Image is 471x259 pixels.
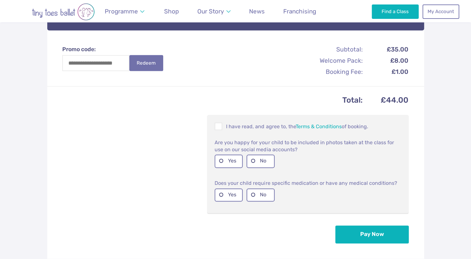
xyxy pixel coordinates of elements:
[294,67,363,77] th: Booking Fee:
[246,4,268,19] a: News
[102,4,148,19] a: Programme
[161,4,182,19] a: Shop
[249,8,265,15] span: News
[247,188,275,201] label: No
[215,188,243,201] label: Yes
[215,179,401,187] p: Does your child require specific medication or have any medical conditions?
[197,8,224,15] span: Our Story
[363,67,408,77] td: £1.00
[283,8,316,15] span: Franchising
[62,45,170,53] label: Promo code:
[363,94,408,107] td: £44.00
[105,8,138,15] span: Programme
[294,55,363,66] th: Welcome Pack:
[215,122,401,130] p: I have read, and agree to, the of booking.
[12,3,114,20] img: tiny toes ballet
[363,55,408,66] td: £8.00
[335,225,409,243] button: Pay Now
[372,4,419,19] a: Find a Class
[164,8,179,15] span: Shop
[63,94,363,107] th: Total:
[215,154,243,168] label: Yes
[247,154,275,168] label: No
[295,123,341,129] a: Terms & Conditions
[215,138,401,153] p: Are you happy for your child to be included in photos taken at the class for use on our social me...
[194,4,233,19] a: Our Story
[280,4,319,19] a: Franchising
[294,44,363,55] th: Subtotal:
[422,4,459,19] a: My Account
[363,44,408,55] td: £35.00
[129,55,163,71] button: Redeem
